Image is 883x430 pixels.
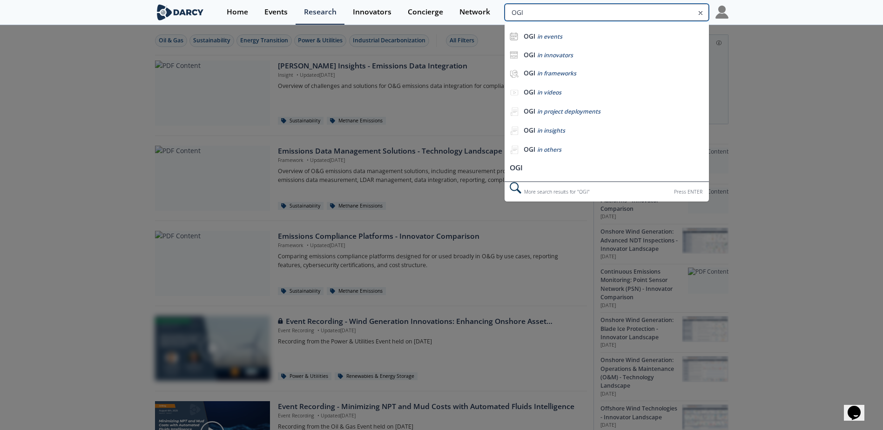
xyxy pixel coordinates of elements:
[505,4,708,21] input: Advanced Search
[537,69,576,77] span: in frameworks
[408,8,443,16] div: Concierge
[524,126,535,134] b: OGI
[264,8,288,16] div: Events
[505,160,708,177] li: OGI
[459,8,490,16] div: Network
[537,33,562,40] span: in events
[537,88,561,96] span: in videos
[524,68,535,77] b: OGI
[155,4,206,20] img: logo-wide.svg
[524,87,535,96] b: OGI
[844,393,874,421] iframe: chat widget
[524,32,535,40] b: OGI
[505,181,708,202] div: More search results for " OGI "
[510,32,518,40] img: icon
[524,50,535,59] b: OGI
[537,107,600,115] span: in project deployments
[537,127,565,134] span: in insights
[353,8,391,16] div: Innovators
[304,8,337,16] div: Research
[537,146,561,154] span: in others
[715,6,728,19] img: Profile
[510,51,518,59] img: icon
[227,8,248,16] div: Home
[537,51,573,59] span: in innovators
[524,107,535,115] b: OGI
[674,187,702,197] div: Press ENTER
[524,145,535,154] b: OGI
